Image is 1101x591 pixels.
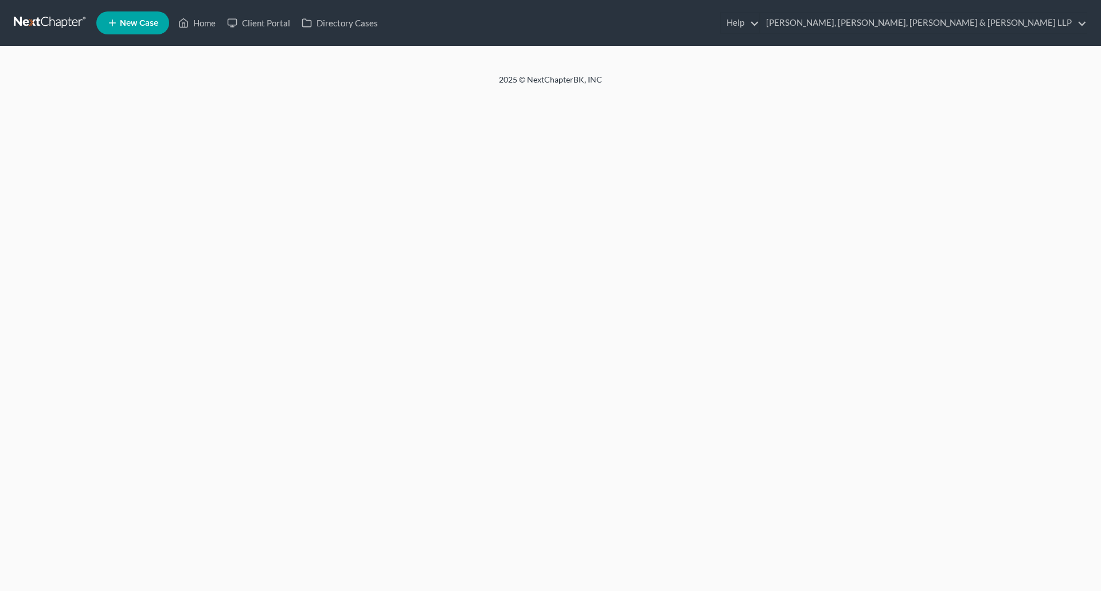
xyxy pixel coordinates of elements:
a: Directory Cases [296,13,384,33]
div: 2025 © NextChapterBK, INC [224,74,877,95]
a: Help [721,13,759,33]
a: Home [173,13,221,33]
new-legal-case-button: New Case [96,11,169,34]
a: Client Portal [221,13,296,33]
a: [PERSON_NAME], [PERSON_NAME], [PERSON_NAME] & [PERSON_NAME] LLP [760,13,1087,33]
